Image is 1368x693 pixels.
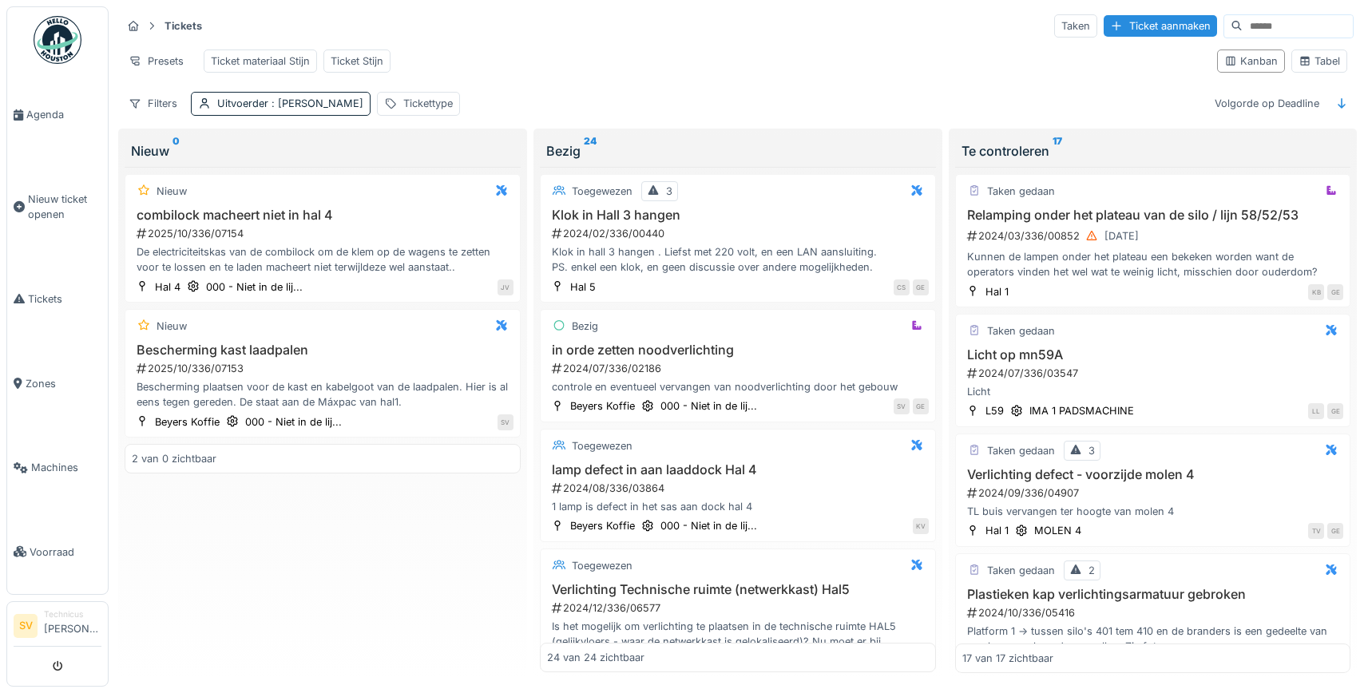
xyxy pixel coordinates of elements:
[31,460,101,475] span: Machines
[34,16,81,64] img: Badge_color-CXgf-gQk.svg
[1104,15,1217,37] div: Ticket aanmaken
[403,96,453,111] div: Tickettype
[962,347,1344,362] h3: Licht op mn59A
[172,141,180,160] sup: 0
[1029,403,1134,418] div: IMA 1 PADSMACHINE
[7,426,108,510] a: Machines
[131,141,514,160] div: Nieuw
[962,208,1344,223] h3: Relamping onder het plateau van de silo / lijn 58/52/53
[547,343,929,358] h3: in orde zetten noodverlichting
[962,504,1344,519] div: TL buis vervangen ter hoogte van molen 4
[44,608,101,643] li: [PERSON_NAME]
[962,384,1344,399] div: Licht
[550,361,929,376] div: 2024/07/336/02186
[962,249,1344,279] div: Kunnen de lampen onder het plateau een bekeken worden want de operators vinden het wel wat te wei...
[206,279,303,295] div: 000 - Niet in de lij...
[547,650,644,665] div: 24 van 24 zichtbaar
[217,96,363,111] div: Uitvoerder
[44,608,101,620] div: Technicus
[1308,523,1324,539] div: TV
[14,608,101,647] a: SV Technicus[PERSON_NAME]
[987,443,1055,458] div: Taken gedaan
[132,451,216,466] div: 2 van 0 zichtbaar
[26,107,101,122] span: Agenda
[962,624,1344,654] div: Platform 1 -> tussen silo's 401 tem 410 en de branders is een gedeelte van een kap naar beneden g...
[1053,141,1062,160] sup: 17
[547,244,929,275] div: Klok in hall 3 hangen . Liefst met 220 volt, en een LAN aansluiting. PS. enkel een klok, en geen ...
[547,379,929,394] div: controle en eventueel vervangen van noodverlichting door het gebouw
[660,398,757,414] div: 000 - Niet in de lij...
[962,650,1053,665] div: 17 van 17 zichtbaar
[7,341,108,426] a: Zones
[211,53,310,69] div: Ticket materiaal Stijn
[132,379,513,410] div: Bescherming plaatsen voor de kast en kabelgoot van de laadpalen. Hier is al eens tegen gereden. D...
[1207,92,1326,115] div: Volgorde op Deadline
[155,414,220,430] div: Beyers Koffie
[1034,523,1081,538] div: MOLEN 4
[1224,53,1278,69] div: Kanban
[666,184,672,199] div: 3
[1299,53,1340,69] div: Tabel
[1308,284,1324,300] div: KB
[584,141,597,160] sup: 24
[572,319,598,334] div: Bezig
[7,73,108,157] a: Agenda
[962,141,1345,160] div: Te controleren
[550,481,929,496] div: 2024/08/336/03864
[1088,563,1095,578] div: 2
[1308,403,1324,419] div: LL
[1088,443,1095,458] div: 3
[132,208,513,223] h3: combilock macheert niet in hal 4
[894,398,910,414] div: SV
[547,499,929,514] div: 1 lamp is defect in het sas aan dock hal 4
[158,18,208,34] strong: Tickets
[546,141,930,160] div: Bezig
[245,414,342,430] div: 000 - Niet in de lij...
[268,97,363,109] span: : [PERSON_NAME]
[7,257,108,342] a: Tickets
[966,366,1344,381] div: 2024/07/336/03547
[121,49,191,73] div: Presets
[966,226,1344,246] div: 2024/03/336/00852
[966,605,1344,620] div: 2024/10/336/05416
[572,438,632,453] div: Toegewezen
[894,279,910,295] div: CS
[547,208,929,223] h3: Klok in Hall 3 hangen
[28,291,101,307] span: Tickets
[570,398,635,414] div: Beyers Koffie
[498,414,513,430] div: SV
[132,244,513,275] div: De electriciteitskas van de combilock om de klem op de wagens te zetten voor te lossen en te lade...
[1327,284,1343,300] div: GE
[962,587,1344,602] h3: Plastieken kap verlichtingsarmatuur gebroken
[14,614,38,638] li: SV
[331,53,383,69] div: Ticket Stijn
[962,467,1344,482] h3: Verlichting defect - voorzijde molen 4
[987,323,1055,339] div: Taken gedaan
[1054,14,1097,38] div: Taken
[498,279,513,295] div: JV
[913,398,929,414] div: GE
[572,558,632,573] div: Toegewezen
[985,403,1004,418] div: L59
[547,462,929,477] h3: lamp defect in aan laaddock Hal 4
[572,184,632,199] div: Toegewezen
[966,485,1344,501] div: 2024/09/336/04907
[547,619,929,649] div: Is het mogelijk om verlichting te plaatsen in de technische ruimte HAL5 (gelijkvloers - waar de n...
[987,563,1055,578] div: Taken gedaan
[550,226,929,241] div: 2024/02/336/00440
[30,544,101,560] span: Voorraad
[547,582,929,597] h3: Verlichting Technische ruimte (netwerkkast) Hal5
[987,184,1055,199] div: Taken gedaan
[121,92,184,115] div: Filters
[28,192,101,222] span: Nieuw ticket openen
[660,518,757,533] div: 000 - Niet in de lij...
[135,226,513,241] div: 2025/10/336/07154
[155,279,180,295] div: Hal 4
[550,600,929,616] div: 2024/12/336/06577
[1327,523,1343,539] div: GE
[570,518,635,533] div: Beyers Koffie
[132,343,513,358] h3: Bescherming kast laadpalen
[913,518,929,534] div: KV
[7,157,108,257] a: Nieuw ticket openen
[26,376,101,391] span: Zones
